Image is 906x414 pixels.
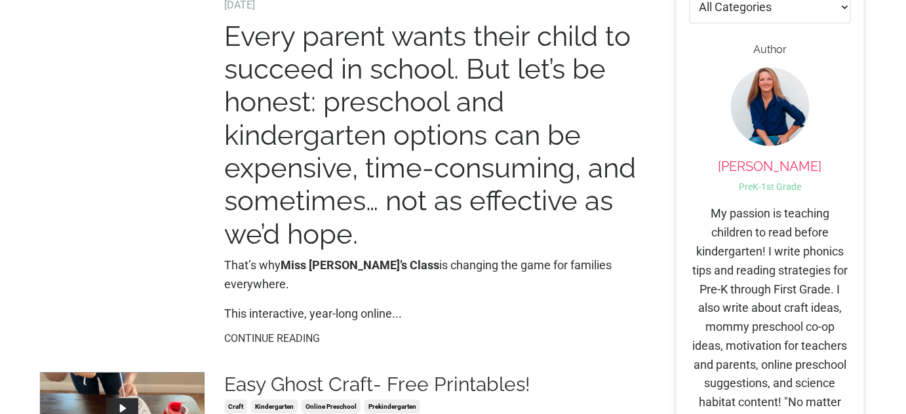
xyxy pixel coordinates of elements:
[224,20,654,252] h1: Every parent wants their child to succeed in school. But let’s be honest: preschool and kindergar...
[224,256,654,294] p: That’s why is changing the game for families everywhere.
[281,258,439,272] strong: Miss [PERSON_NAME]’s Class
[224,400,247,414] a: craft
[690,159,852,174] p: [PERSON_NAME]
[690,43,852,56] h6: Author
[364,400,420,414] a: prekindergarten
[302,400,361,414] a: online preschool
[224,305,654,324] p: This interactive, year-long online...
[690,179,852,194] p: PreK-1st Grade
[224,373,654,396] a: Easy Ghost Craft- Free Printables!
[251,400,298,414] a: kindergarten
[224,330,654,347] a: CONTINUE READING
